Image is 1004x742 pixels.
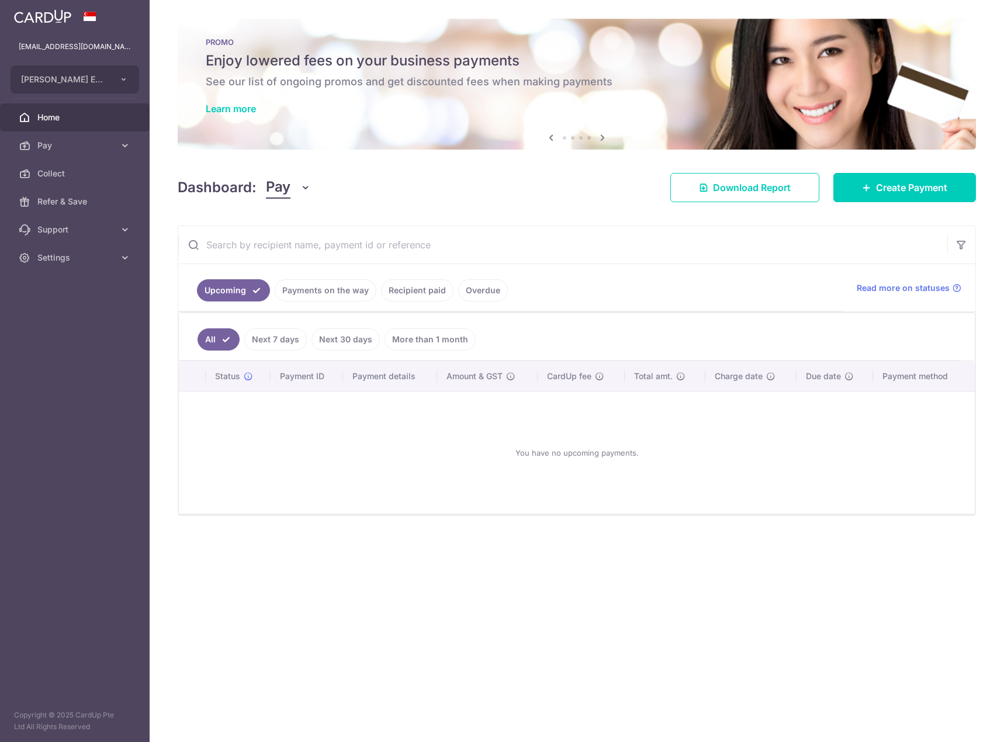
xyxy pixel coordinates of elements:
[37,252,115,263] span: Settings
[857,282,950,294] span: Read more on statuses
[193,401,961,504] div: You have no upcoming payments.
[266,176,290,199] span: Pay
[271,361,343,391] th: Payment ID
[806,370,841,382] span: Due date
[715,370,763,382] span: Charge date
[857,282,961,294] a: Read more on statuses
[670,173,819,202] a: Download Report
[178,19,976,150] img: Latest Promos Banner
[833,173,976,202] a: Create Payment
[873,361,975,391] th: Payment method
[37,112,115,123] span: Home
[634,370,673,382] span: Total amt.
[198,328,240,351] a: All
[311,328,380,351] a: Next 30 days
[385,328,476,351] a: More than 1 month
[713,181,791,195] span: Download Report
[275,279,376,301] a: Payments on the way
[381,279,453,301] a: Recipient paid
[14,9,71,23] img: CardUp
[37,168,115,179] span: Collect
[19,41,131,53] p: [EMAIL_ADDRESS][DOMAIN_NAME]
[206,103,256,115] a: Learn more
[178,177,257,198] h4: Dashboard:
[178,226,947,263] input: Search by recipient name, payment id or reference
[930,707,992,736] iframe: Opens a widget where you can find more information
[446,370,503,382] span: Amount & GST
[197,279,270,301] a: Upcoming
[11,65,139,93] button: [PERSON_NAME] ENGINEERING TRADING PTE. LTD.
[206,75,948,89] h6: See our list of ongoing promos and get discounted fees when making payments
[876,181,947,195] span: Create Payment
[458,279,508,301] a: Overdue
[215,370,240,382] span: Status
[244,328,307,351] a: Next 7 days
[206,51,948,70] h5: Enjoy lowered fees on your business payments
[266,176,311,199] button: Pay
[21,74,108,85] span: [PERSON_NAME] ENGINEERING TRADING PTE. LTD.
[206,37,948,47] p: PROMO
[37,196,115,207] span: Refer & Save
[343,361,437,391] th: Payment details
[37,224,115,235] span: Support
[547,370,591,382] span: CardUp fee
[37,140,115,151] span: Pay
